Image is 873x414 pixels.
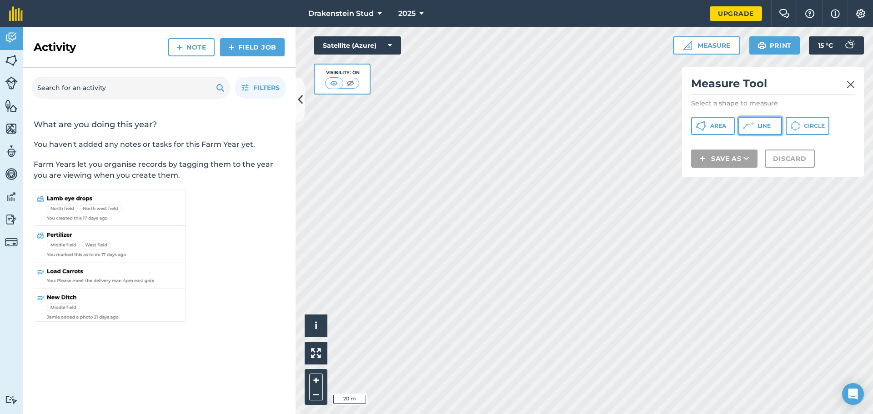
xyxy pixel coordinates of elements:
[847,79,855,90] img: svg+xml;base64,PHN2ZyB4bWxucz0iaHR0cDovL3d3dy53My5vcmcvMjAwMC9zdmciIHdpZHRoPSIyMiIgaGVpZ2h0PSIzMC...
[34,139,285,150] p: You haven't added any notes or tasks for this Farm Year yet.
[738,117,782,135] button: Line
[168,38,215,56] a: Note
[710,6,762,21] a: Upgrade
[5,31,18,45] img: svg+xml;base64,PD94bWwgdmVyc2lvbj0iMS4wIiBlbmNvZGluZz0idXRmLTgiPz4KPCEtLSBHZW5lcmF0b3I6IEFkb2JlIE...
[5,395,18,404] img: svg+xml;base64,PD94bWwgdmVyc2lvbj0iMS4wIiBlbmNvZGluZz0idXRmLTgiPz4KPCEtLSBHZW5lcmF0b3I6IEFkb2JlIE...
[5,145,18,158] img: svg+xml;base64,PD94bWwgdmVyc2lvbj0iMS4wIiBlbmNvZGluZz0idXRmLTgiPz4KPCEtLSBHZW5lcmF0b3I6IEFkb2JlIE...
[5,190,18,204] img: svg+xml;base64,PD94bWwgdmVyc2lvbj0iMS4wIiBlbmNvZGluZz0idXRmLTgiPz4KPCEtLSBHZW5lcmF0b3I6IEFkb2JlIE...
[32,77,230,99] input: Search for an activity
[779,9,790,18] img: Two speech bubbles overlapping with the left bubble in the forefront
[311,348,321,358] img: Four arrows, one pointing top left, one top right, one bottom right and the last bottom left
[691,150,758,168] button: Save as
[842,383,864,405] div: Open Intercom Messenger
[683,41,692,50] img: Ruler icon
[5,167,18,181] img: svg+xml;base64,PD94bWwgdmVyc2lvbj0iMS4wIiBlbmNvZGluZz0idXRmLTgiPz4KPCEtLSBHZW5lcmF0b3I6IEFkb2JlIE...
[840,36,858,55] img: svg+xml;base64,PD94bWwgdmVyc2lvbj0iMS4wIiBlbmNvZGluZz0idXRmLTgiPz4KPCEtLSBHZW5lcmF0b3I6IEFkb2JlIE...
[818,36,833,55] span: 15 ° C
[216,82,225,93] img: svg+xml;base64,PHN2ZyB4bWxucz0iaHR0cDovL3d3dy53My5vcmcvMjAwMC9zdmciIHdpZHRoPSIxOSIgaGVpZ2h0PSIyNC...
[758,122,771,130] span: Line
[5,54,18,67] img: svg+xml;base64,PHN2ZyB4bWxucz0iaHR0cDovL3d3dy53My5vcmcvMjAwMC9zdmciIHdpZHRoPSI1NiIgaGVpZ2h0PSI2MC...
[5,236,18,249] img: svg+xml;base64,PD94bWwgdmVyc2lvbj0iMS4wIiBlbmNvZGluZz0idXRmLTgiPz4KPCEtLSBHZW5lcmF0b3I6IEFkb2JlIE...
[325,69,360,76] div: Visibility: On
[691,76,855,95] h2: Measure Tool
[9,6,23,21] img: fieldmargin Logo
[855,9,866,18] img: A cog icon
[809,36,864,55] button: 15 °C
[691,117,735,135] button: Area
[228,42,235,53] img: svg+xml;base64,PHN2ZyB4bWxucz0iaHR0cDovL3d3dy53My5vcmcvMjAwMC9zdmciIHdpZHRoPSIxNCIgaGVpZ2h0PSIyNC...
[309,374,323,387] button: +
[308,8,374,19] span: Drakenstein Stud
[328,79,340,88] img: svg+xml;base64,PHN2ZyB4bWxucz0iaHR0cDovL3d3dy53My5vcmcvMjAwMC9zdmciIHdpZHRoPSI1MCIgaGVpZ2h0PSI0MC...
[345,79,356,88] img: svg+xml;base64,PHN2ZyB4bWxucz0iaHR0cDovL3d3dy53My5vcmcvMjAwMC9zdmciIHdpZHRoPSI1MCIgaGVpZ2h0PSI0MC...
[235,77,286,99] button: Filters
[398,8,416,19] span: 2025
[691,99,855,108] p: Select a shape to measure
[804,9,815,18] img: A question mark icon
[253,83,280,93] span: Filters
[786,117,829,135] button: Circle
[5,213,18,226] img: svg+xml;base64,PD94bWwgdmVyc2lvbj0iMS4wIiBlbmNvZGluZz0idXRmLTgiPz4KPCEtLSBHZW5lcmF0b3I6IEFkb2JlIE...
[5,99,18,113] img: svg+xml;base64,PHN2ZyB4bWxucz0iaHR0cDovL3d3dy53My5vcmcvMjAwMC9zdmciIHdpZHRoPSI1NiIgaGVpZ2h0PSI2MC...
[758,40,766,51] img: svg+xml;base64,PHN2ZyB4bWxucz0iaHR0cDovL3d3dy53My5vcmcvMjAwMC9zdmciIHdpZHRoPSIxOSIgaGVpZ2h0PSIyNC...
[804,122,825,130] span: Circle
[309,387,323,400] button: –
[34,159,285,181] p: Farm Years let you organise records by tagging them to the year you are viewing when you create t...
[315,320,317,331] span: i
[699,153,706,164] img: svg+xml;base64,PHN2ZyB4bWxucz0iaHR0cDovL3d3dy53My5vcmcvMjAwMC9zdmciIHdpZHRoPSIxNCIgaGVpZ2h0PSIyNC...
[5,77,18,90] img: svg+xml;base64,PD94bWwgdmVyc2lvbj0iMS4wIiBlbmNvZGluZz0idXRmLTgiPz4KPCEtLSBHZW5lcmF0b3I6IEFkb2JlIE...
[831,8,840,19] img: svg+xml;base64,PHN2ZyB4bWxucz0iaHR0cDovL3d3dy53My5vcmcvMjAwMC9zdmciIHdpZHRoPSIxNyIgaGVpZ2h0PSIxNy...
[220,38,285,56] a: Field Job
[34,119,285,130] h2: What are you doing this year?
[749,36,800,55] button: Print
[765,150,815,168] button: Discard
[176,42,183,53] img: svg+xml;base64,PHN2ZyB4bWxucz0iaHR0cDovL3d3dy53My5vcmcvMjAwMC9zdmciIHdpZHRoPSIxNCIgaGVpZ2h0PSIyNC...
[673,36,740,55] button: Measure
[5,122,18,135] img: svg+xml;base64,PHN2ZyB4bWxucz0iaHR0cDovL3d3dy53My5vcmcvMjAwMC9zdmciIHdpZHRoPSI1NiIgaGVpZ2h0PSI2MC...
[314,36,401,55] button: Satellite (Azure)
[305,314,327,337] button: i
[34,40,76,55] h2: Activity
[710,122,726,130] span: Area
